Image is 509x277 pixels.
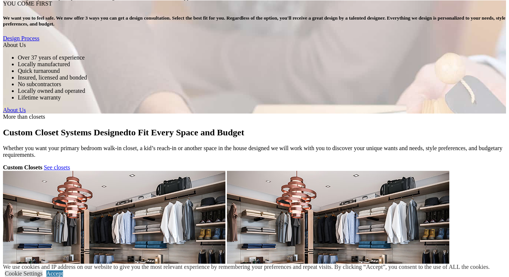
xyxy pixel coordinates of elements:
[5,270,43,277] a: Cookie Settings
[3,128,506,138] h2: Custom Closet Systems Designed
[18,88,506,94] li: Locally owned and operated
[3,15,506,27] h5: We want you to feel safe. We now offer 3 ways you can get a design consultation. Select the best ...
[46,270,63,277] a: Accept
[18,94,506,101] li: Lifetime warranty
[3,42,26,48] span: About Us
[3,35,39,41] a: Design Process
[3,114,45,120] span: More than closets
[18,61,506,68] li: Locally manufactured
[3,0,52,7] span: YOU COME FIRST
[3,164,42,170] strong: Custom Closets
[18,54,506,61] li: Over 37 years of experience
[44,164,70,170] a: See closets
[18,74,506,81] li: Insured, licensed and bonded
[3,145,506,158] p: Whether you want your primary bedroom walk-in closet, a kid’s reach-in or another space in the ho...
[18,81,506,88] li: No subcontractors
[3,107,26,113] a: About Us
[3,264,490,270] div: We use cookies and IP address on our website to give you the most relevant experience by remember...
[128,128,244,137] span: to Fit Every Space and Budget
[18,68,506,74] li: Quick turnaround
